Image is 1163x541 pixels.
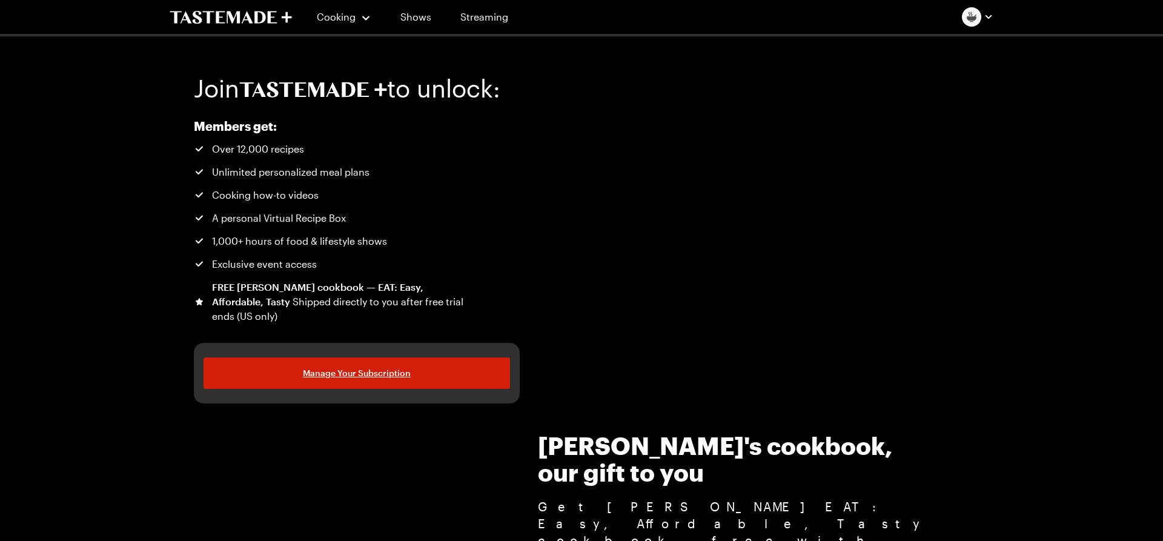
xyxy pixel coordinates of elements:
[194,142,465,324] ul: Tastemade+ Annual subscription benefits
[170,10,292,24] a: To Tastemade Home Page
[962,7,981,27] img: Profile picture
[212,142,304,156] span: Over 12,000 recipes
[962,7,993,27] button: Profile picture
[303,367,411,379] span: Manage Your Subscription
[316,2,371,32] button: Cooking
[212,296,463,322] span: Shipped directly to you after free trial ends (US only)
[317,11,356,22] span: Cooking
[194,75,500,102] h1: Join to unlock:
[212,257,317,271] span: Exclusive event access
[204,357,510,389] a: Manage Your Subscription
[212,211,346,225] span: A personal Virtual Recipe Box
[212,234,387,248] span: 1,000+ hours of food & lifestyle shows
[212,165,369,179] span: Unlimited personalized meal plans
[212,280,465,324] div: FREE [PERSON_NAME] cookbook — EAT: Easy, Affordable, Tasty
[194,119,465,133] h2: Members get:
[538,433,938,486] h3: [PERSON_NAME]'s cookbook, our gift to you
[212,188,319,202] span: Cooking how-to videos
